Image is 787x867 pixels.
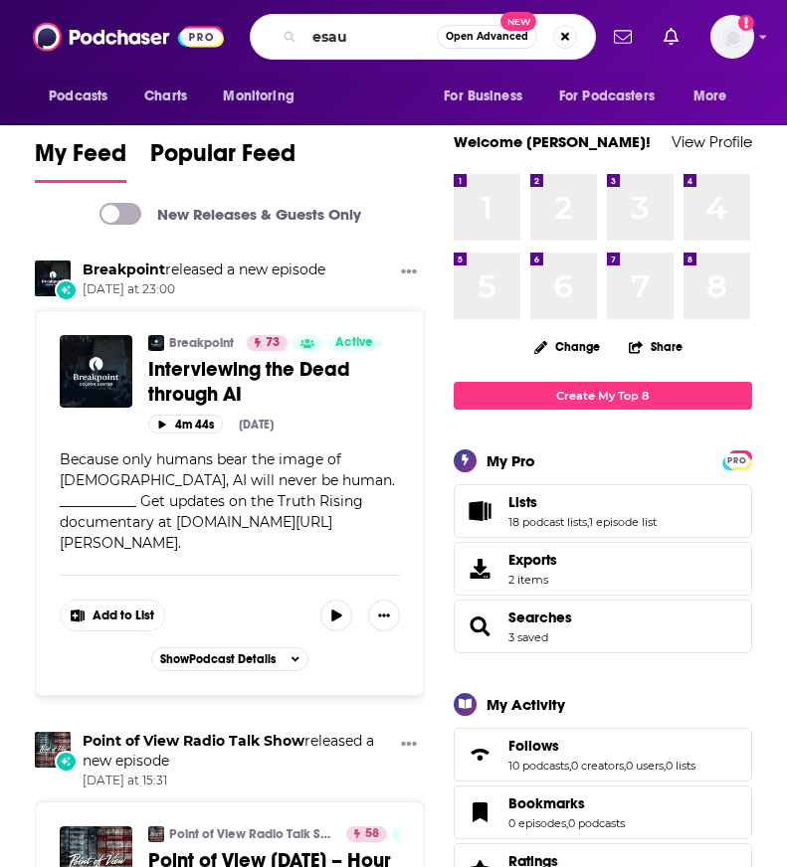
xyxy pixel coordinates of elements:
[566,816,568,830] span: ,
[223,83,294,110] span: Monitoring
[569,759,571,773] span: ,
[487,451,535,470] div: My Pro
[148,415,223,433] button: 4m 44s
[508,608,572,626] a: Searches
[83,732,304,750] a: Point of View Radio Talk Show
[508,737,559,755] span: Follows
[55,751,77,773] div: New Episode
[393,260,425,285] button: Show More Button
[99,203,361,225] a: New Releases & Guests Only
[148,826,164,842] img: Point of View Radio Talk Show
[461,555,500,583] span: Exports
[83,281,325,298] span: [DATE] at 23:00
[559,83,655,110] span: For Podcasters
[606,20,640,54] a: Show notifications dropdown
[83,732,393,770] h3: released a new episode
[522,334,612,359] button: Change
[587,515,589,529] span: ,
[454,542,752,596] a: Exports
[508,493,657,511] a: Lists
[454,484,752,538] span: Lists
[710,15,754,59] button: Show profile menu
[508,551,557,569] span: Exports
[454,382,752,409] a: Create My Top 8
[693,83,727,110] span: More
[151,647,308,671] button: ShowPodcast Details
[346,826,387,842] a: 58
[571,759,624,773] a: 0 creators
[589,515,657,529] a: 1 episode list
[710,15,754,59] img: User Profile
[327,335,381,351] a: Active
[335,333,373,353] span: Active
[61,601,164,630] button: Show More Button
[148,335,164,351] img: Breakpoint
[568,816,625,830] a: 0 podcasts
[60,450,395,552] span: Because only humans bear the image of [DEMOGRAPHIC_DATA], AI will never be human. ___________ Get...
[148,357,350,407] span: Interviewing the Dead through AI
[35,260,71,296] a: Breakpoint
[55,279,77,301] div: New Episode
[35,138,126,183] a: My Feed
[454,600,752,653] span: Searches
[626,759,664,773] a: 0 users
[83,260,325,279] h3: released a new episode
[725,451,749,466] a: PRO
[710,15,754,59] span: Logged in as shcarlos
[508,573,557,587] span: 2 items
[247,335,288,351] a: 73
[393,732,425,757] button: Show More Button
[239,418,274,432] div: [DATE]
[461,612,500,640] a: Searches
[131,78,199,115] a: Charts
[33,18,224,56] img: Podchaser - Follow, Share and Rate Podcasts
[148,357,400,407] a: Interviewing the Dead through AI
[430,78,547,115] button: open menu
[35,732,71,768] img: Point of View Radio Talk Show
[656,20,687,54] a: Show notifications dropdown
[725,453,749,468] span: PRO
[150,138,295,183] a: Popular Feed
[150,138,295,180] span: Popular Feed
[461,497,500,525] a: Lists
[508,794,625,812] a: Bookmarks
[454,132,651,151] a: Welcome [PERSON_NAME]!
[49,83,107,110] span: Podcasts
[461,741,500,769] a: Follows
[508,630,548,644] a: 3 saved
[664,759,666,773] span: ,
[365,824,379,844] span: 58
[35,138,126,180] span: My Feed
[738,15,754,31] svg: Add a profile image
[169,826,333,842] a: Point of View Radio Talk Show
[368,600,400,631] button: Show More Button
[454,728,752,781] span: Follows
[508,816,566,830] a: 0 episodes
[624,759,626,773] span: ,
[93,608,154,623] span: Add to List
[546,78,684,115] button: open menu
[666,759,695,773] a: 0 lists
[508,493,537,511] span: Lists
[500,12,536,31] span: New
[672,132,752,151] a: View Profile
[508,515,587,529] a: 18 podcast lists
[680,78,752,115] button: open menu
[209,78,319,115] button: open menu
[508,759,569,773] a: 10 podcasts
[508,737,695,755] a: Follows
[304,21,437,53] input: Search podcasts, credits, & more...
[446,32,528,42] span: Open Advanced
[437,25,537,49] button: Open AdvancedNew
[169,335,234,351] a: Breakpoint
[83,260,165,278] a: Breakpoint
[444,83,522,110] span: For Business
[60,335,132,408] img: Interviewing the Dead through AI
[266,333,280,353] span: 73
